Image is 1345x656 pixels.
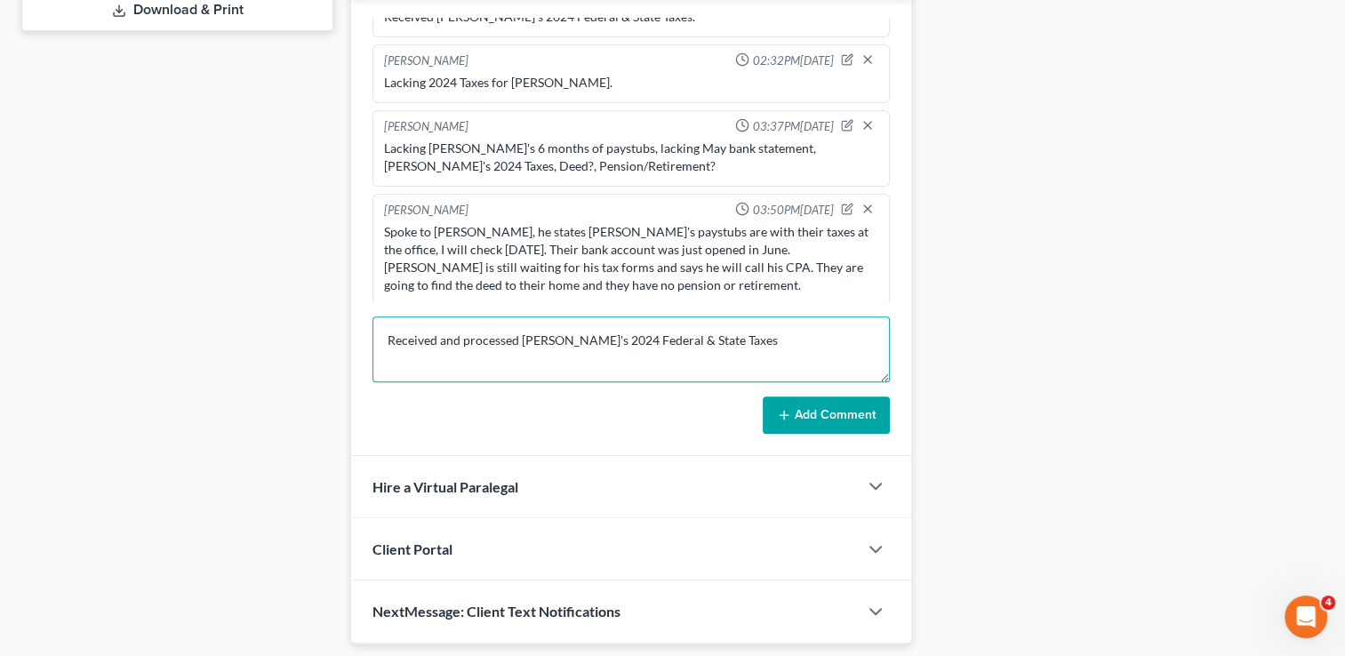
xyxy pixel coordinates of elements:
[1285,596,1327,638] iframe: Intercom live chat
[372,603,620,620] span: NextMessage: Client Text Notifications
[384,74,878,92] div: Lacking 2024 Taxes for [PERSON_NAME].
[372,540,452,557] span: Client Portal
[384,8,878,26] div: Received [PERSON_NAME]'s 2024 Federal & State Taxes.
[384,52,468,70] div: [PERSON_NAME]
[763,396,890,434] button: Add Comment
[384,223,878,294] div: Spoke to [PERSON_NAME], he states [PERSON_NAME]'s paystubs are with their taxes at the office, I ...
[753,118,834,135] span: 03:37PM[DATE]
[753,52,834,69] span: 02:32PM[DATE]
[384,140,878,175] div: Lacking [PERSON_NAME]'s 6 months of paystubs, lacking May bank statement, [PERSON_NAME]'s 2024 Ta...
[1321,596,1335,610] span: 4
[372,478,518,495] span: Hire a Virtual Paralegal
[384,118,468,136] div: [PERSON_NAME]
[753,202,834,219] span: 03:50PM[DATE]
[384,202,468,220] div: [PERSON_NAME]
